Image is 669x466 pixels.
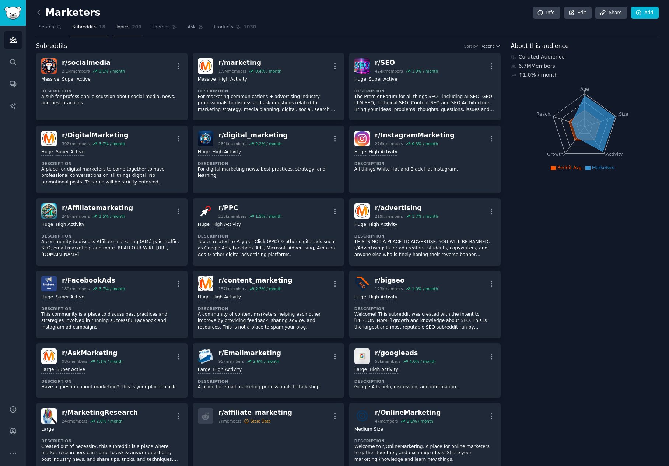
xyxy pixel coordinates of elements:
[412,214,438,219] div: 1.7 % / month
[56,367,85,374] div: Super Active
[56,294,84,301] div: Super Active
[41,348,57,364] img: AskMarketing
[369,367,398,374] div: High Activity
[354,438,495,444] dt: Description
[251,418,271,424] div: Stale Data
[244,24,256,31] span: 1030
[198,221,210,228] div: Huge
[193,271,344,338] a: content_marketingr/content_marketing157kmembers2.3% / monthHugeHigh ActivityDescriptionA communit...
[198,161,339,166] dt: Description
[198,348,213,364] img: Emailmarketing
[99,24,105,31] span: 18
[354,166,495,173] p: All things White Hat and Black Hat Instagram.
[198,306,339,311] dt: Description
[198,88,339,94] dt: Description
[564,7,592,19] a: Edit
[41,426,54,433] div: Large
[354,94,495,113] p: The Premier Forum for all things SEO - including AI SEO, GEO, LLM SEO, Technical SEO, Content SEO...
[198,276,213,291] img: content_marketing
[62,76,91,83] div: Super Active
[41,131,57,146] img: DigitalMarketing
[547,152,563,157] tspan: Growth
[354,444,495,463] p: Welcome to r/OnlineMarketing. A place for online marketers to gather together, and exchange ideas...
[41,306,182,311] dt: Description
[97,418,123,424] div: 2.0 % / month
[212,149,241,156] div: High Activity
[218,359,244,364] div: 95k members
[369,294,397,301] div: High Activity
[41,88,182,94] dt: Description
[253,359,279,364] div: 2.6 % / month
[41,76,59,83] div: Massive
[354,58,370,74] img: SEO
[481,43,501,49] button: Recent
[354,76,366,83] div: Huge
[375,131,455,140] div: r/ InstagramMarketing
[41,239,182,258] p: A community to discuss Affiliate marketing (AM,) paid traffic, SEO, email marketing, and more. RE...
[557,165,582,170] span: Reddit Avg
[36,53,188,120] a: socialmediar/socialmedia2.1Mmembers0.1% / monthMassiveSuper ActiveDescriptionA sub for profession...
[354,348,370,364] img: googleads
[511,53,659,61] div: Curated Audience
[41,294,53,301] div: Huge
[375,348,436,358] div: r/ googleads
[198,239,339,258] p: Topics related to Pay-per-Click (PPC) & other digital ads such as Google Ads, Facebook Ads, Micro...
[198,311,339,331] p: A community of content marketers helping each other improve by providing feedback, sharing advice...
[218,214,246,219] div: 230k members
[375,418,398,424] div: 4k members
[464,43,478,49] div: Sort by
[369,221,397,228] div: High Activity
[198,203,213,219] img: PPC
[218,276,293,285] div: r/ content_marketing
[36,343,188,398] a: AskMarketingr/AskMarketing98kmembers4.1% / monthLargeSuper ActiveDescriptionHave a question about...
[212,294,241,301] div: High Activity
[218,348,281,358] div: r/ Emailmarketing
[255,214,281,219] div: 1.5 % / month
[354,384,495,390] p: Google Ads help, discussion, and information.
[193,53,344,120] a: marketingr/marketing1.9Mmembers0.4% / monthMassiveHigh ActivityDescriptionFor marketing communica...
[41,58,57,74] img: socialmedia
[213,367,242,374] div: High Activity
[580,87,589,92] tspan: Age
[198,294,210,301] div: Huge
[198,76,216,83] div: Massive
[412,286,438,291] div: 1.0 % / month
[354,367,367,374] div: Large
[375,359,400,364] div: 53k members
[62,276,125,285] div: r/ FacebookAds
[198,234,339,239] dt: Description
[36,7,101,19] h2: Marketers
[349,198,501,266] a: advertisingr/advertising219kmembers1.7% / monthHugeHigh ActivityDescriptionTHIS IS NOT A PLACE TO...
[592,165,614,170] span: Marketers
[41,438,182,444] dt: Description
[62,418,87,424] div: 24k members
[99,286,125,291] div: 3.7 % / month
[41,166,182,186] p: A place for digital marketers to come together to have professional conversations on all things d...
[218,418,242,424] div: 7k members
[132,24,141,31] span: 200
[218,58,281,67] div: r/ marketing
[41,94,182,106] p: A sub for professional discussion about social media, news, and best practices.
[41,367,54,374] div: Large
[97,359,123,364] div: 4.1 % / month
[354,149,366,156] div: Huge
[214,24,233,31] span: Products
[354,408,370,424] img: OnlineMarketing
[198,367,210,374] div: Large
[349,343,501,398] a: googleadsr/googleads53kmembers4.0% / monthLargeHigh ActivityDescriptionGoogle Ads help, discussio...
[354,239,495,258] p: THIS IS NOT A PLACE TO ADVERTISE. YOU WILL BE BANNED. r/Advertising: Is for ad creators, students...
[354,203,370,219] img: advertising
[36,126,188,193] a: DigitalMarketingr/DigitalMarketing302kmembers3.7% / monthHugeSuper ActiveDescriptionA place for d...
[533,7,560,19] a: Info
[595,7,627,19] a: Share
[36,271,188,338] a: FacebookAdsr/FacebookAds180kmembers3.7% / monthHugeSuper ActiveDescriptionThis community is a pla...
[218,76,247,83] div: High Activity
[198,379,339,384] dt: Description
[349,53,501,120] a: SEOr/SEO424kmembers1.9% / monthHugeSuper ActiveDescriptionThe Premier Forum for all things SEO - ...
[375,214,403,219] div: 219k members
[375,408,441,417] div: r/ OnlineMarketing
[193,126,344,193] a: digital_marketingr/digital_marketing282kmembers2.2% / monthHugeHigh ActivityDescriptionFor digita...
[412,69,438,74] div: 1.9 % / month
[198,58,213,74] img: marketing
[41,379,182,384] dt: Description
